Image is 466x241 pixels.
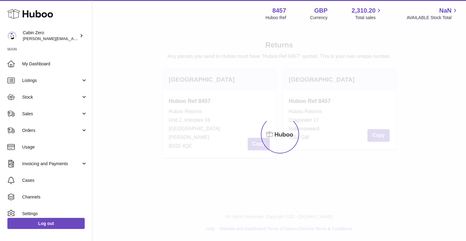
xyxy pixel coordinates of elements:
span: AVAILABLE Stock Total [407,15,459,21]
span: Sales [22,111,81,117]
span: 2,310.20 [352,6,376,15]
div: Cabin Zero [23,30,78,42]
a: Log out [7,218,85,229]
span: Channels [22,194,87,200]
div: Huboo Ref [265,15,286,21]
span: Orders [22,128,81,133]
div: Currency [310,15,328,21]
span: [PERSON_NAME][EMAIL_ADDRESS][DOMAIN_NAME] [23,36,124,41]
span: Settings [22,211,87,217]
a: NaN AVAILABLE Stock Total [407,6,459,21]
span: NaN [439,6,452,15]
span: Cases [22,178,87,183]
span: Stock [22,94,81,100]
strong: GBP [314,6,327,15]
span: Invoicing and Payments [22,161,81,167]
img: neil@cabinzero.com [7,31,17,40]
span: My Dashboard [22,61,87,67]
a: 2,310.20 Total sales [352,6,383,21]
span: Usage [22,144,87,150]
span: Total sales [355,15,383,21]
span: Listings [22,78,81,84]
strong: 8457 [272,6,286,15]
